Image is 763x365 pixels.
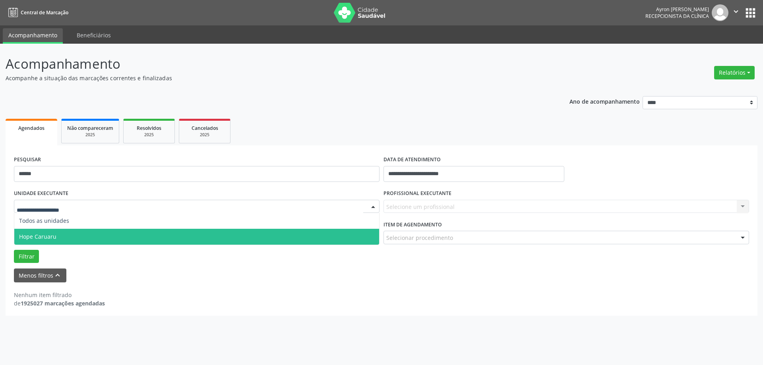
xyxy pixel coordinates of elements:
[383,218,442,231] label: Item de agendamento
[18,125,45,131] span: Agendados
[185,132,225,138] div: 2025
[14,299,105,307] div: de
[67,125,113,131] span: Não compareceram
[383,187,451,200] label: PROFISSIONAL EXECUTANTE
[14,154,41,166] label: PESQUISAR
[21,9,68,16] span: Central de Marcação
[386,234,453,242] span: Selecionar procedimento
[728,4,744,21] button: 
[6,6,68,19] a: Central de Marcação
[645,13,709,19] span: Recepcionista da clínica
[569,96,640,106] p: Ano de acompanhamento
[192,125,218,131] span: Cancelados
[3,28,63,44] a: Acompanhamento
[14,250,39,263] button: Filtrar
[137,125,161,131] span: Resolvidos
[14,187,68,200] label: UNIDADE EXECUTANTE
[744,6,757,20] button: apps
[645,6,709,13] div: Ayron [PERSON_NAME]
[21,299,105,307] strong: 1925027 marcações agendadas
[67,132,113,138] div: 2025
[383,154,441,166] label: DATA DE ATENDIMENTO
[19,217,69,224] span: Todos as unidades
[714,66,755,79] button: Relatórios
[6,54,532,74] p: Acompanhamento
[6,74,532,82] p: Acompanhe a situação das marcações correntes e finalizadas
[71,28,116,42] a: Beneficiários
[129,132,169,138] div: 2025
[14,291,105,299] div: Nenhum item filtrado
[712,4,728,21] img: img
[732,7,740,16] i: 
[19,233,56,240] span: Hope Caruaru
[14,268,66,282] button: Menos filtroskeyboard_arrow_up
[53,271,62,280] i: keyboard_arrow_up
